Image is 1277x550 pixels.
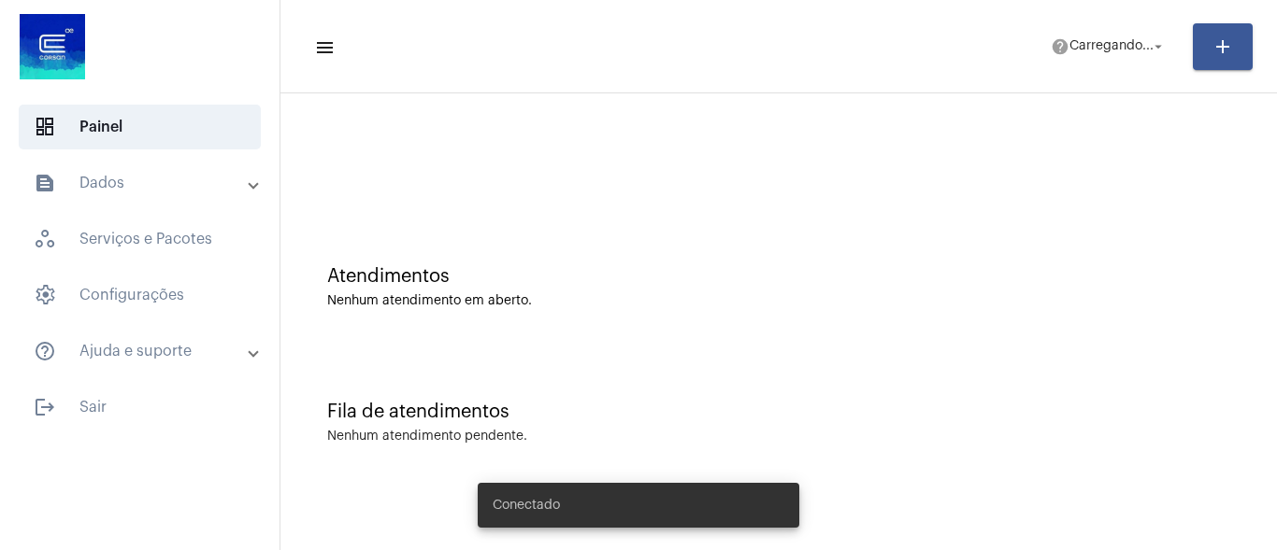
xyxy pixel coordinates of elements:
[327,402,1230,422] div: Fila de atendimentos
[34,340,250,362] mat-panel-title: Ajuda e suporte
[19,217,261,261] span: Serviços e Pacotes
[11,161,280,205] mat-expansion-panel-header: sidenav iconDados
[11,329,280,374] mat-expansion-panel-header: sidenav iconAjuda e suporte
[1212,35,1234,58] mat-icon: add
[314,36,333,59] mat-icon: sidenav icon
[327,430,527,444] div: Nenhum atendimento pendente.
[34,340,56,362] mat-icon: sidenav icon
[493,496,560,515] span: Conectado
[19,273,261,317] span: Configurações
[34,396,56,418] mat-icon: sidenav icon
[34,116,56,138] span: sidenav icon
[1040,28,1178,65] button: Carregando...
[34,172,250,194] mat-panel-title: Dados
[1069,40,1154,53] span: Carregando...
[19,105,261,149] span: Painel
[15,9,90,84] img: d4669ae0-8c07-2337-4f67-34b0df7f5ae4.jpeg
[34,284,56,306] span: sidenav icon
[1150,38,1167,55] mat-icon: arrow_drop_down
[19,385,261,430] span: Sair
[34,172,56,194] mat-icon: sidenav icon
[1051,37,1069,56] mat-icon: help
[327,294,1230,308] div: Nenhum atendimento em aberto.
[34,228,56,250] span: sidenav icon
[327,266,1230,287] div: Atendimentos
